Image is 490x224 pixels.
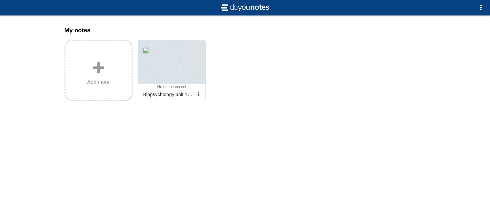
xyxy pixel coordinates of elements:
img: svg+xml;base64,CiAgICAgIDxzdmcgdmlld0JveD0iLTIgLTIgMjAgNCIgeG1sbnM9Imh0dHA6Ly93d3cudzMub3JnLzIwMD... [219,3,271,13]
button: Options [475,1,487,14]
div: Biopsychology unit 1,unit 2 [141,89,195,100]
a: No questions yetBiopsychology unit 1,unit 2 [138,40,206,101]
span: Add more [87,79,109,85]
span: No questions yet [157,85,186,89]
h3: My notes [65,27,426,34]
